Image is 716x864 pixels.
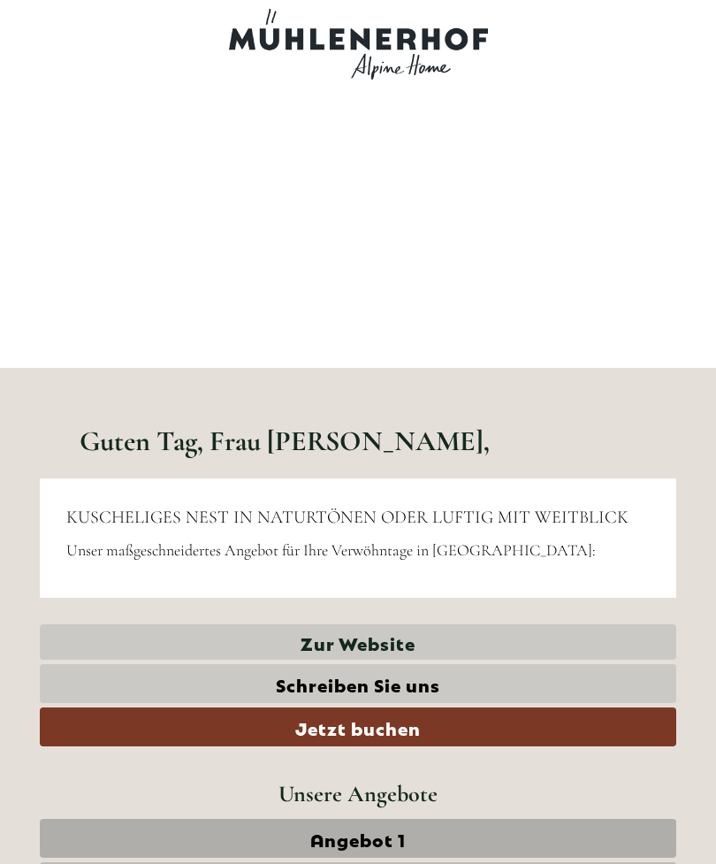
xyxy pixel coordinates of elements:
span: KUSCHELIGES NEST IN NATURTÖNEN ODER LUFTIG MIT WEITBLICK [66,507,628,528]
a: Schreiben Sie uns [40,664,676,703]
div: Unsere Angebote [40,777,676,810]
span: Angebot 1 [310,826,406,851]
a: Zur Website [40,624,676,661]
span: Unser maßgeschneidertes Angebot für Ihre Verwöhntage in [GEOGRAPHIC_DATA]: [66,540,596,560]
h1: Guten Tag, Frau [PERSON_NAME], [80,425,490,456]
a: Jetzt buchen [40,707,676,746]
